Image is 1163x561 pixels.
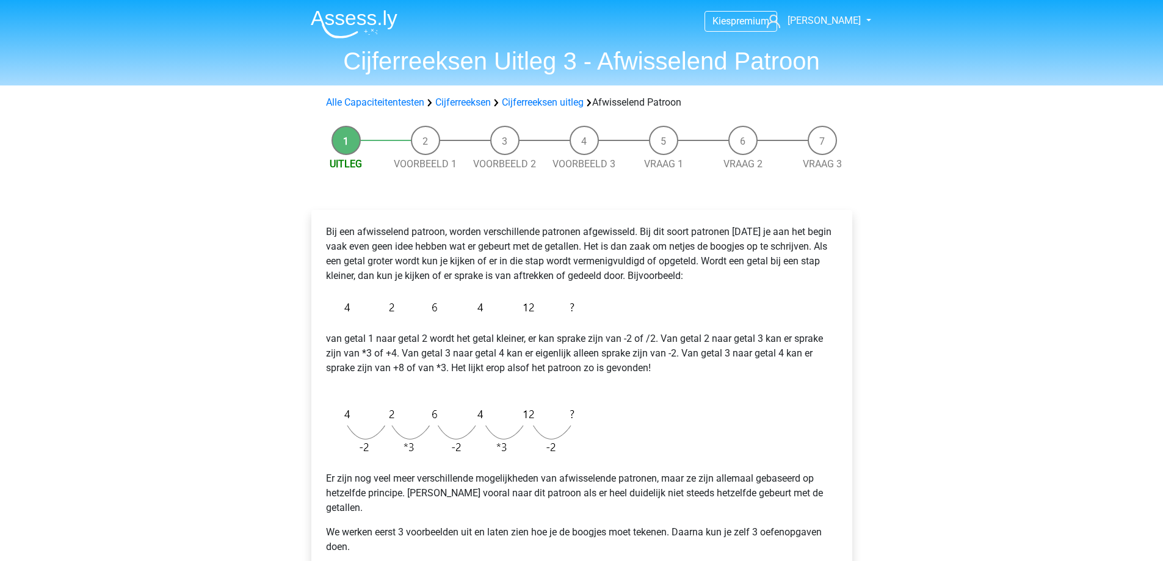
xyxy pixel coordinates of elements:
[326,96,424,108] a: Alle Capaciteitentesten
[762,13,862,28] a: [PERSON_NAME]
[502,96,584,108] a: Cijferreeksen uitleg
[712,15,731,27] span: Kies
[723,158,763,170] a: Vraag 2
[321,95,842,110] div: Afwisselend Patroon
[644,158,683,170] a: Vraag 1
[803,158,842,170] a: Vraag 3
[301,46,863,76] h1: Cijferreeksen Uitleg 3 - Afwisselend Patroon
[311,10,397,38] img: Assessly
[553,158,615,170] a: Voorbeeld 3
[394,158,457,170] a: Voorbeeld 1
[326,400,581,461] img: Alternating_Example_intro_2.png
[326,225,838,283] p: Bij een afwisselend patroon, worden verschillende patronen afgewisseld. Bij dit soort patronen [D...
[330,158,362,170] a: Uitleg
[788,15,861,26] span: [PERSON_NAME]
[326,525,838,554] p: We werken eerst 3 voorbeelden uit en laten zien hoe je de boogjes moet tekenen. Daarna kun je zel...
[435,96,491,108] a: Cijferreeksen
[326,471,838,515] p: Er zijn nog veel meer verschillende mogelijkheden van afwisselende patronen, maar ze zijn allemaa...
[731,15,769,27] span: premium
[326,331,838,390] p: van getal 1 naar getal 2 wordt het getal kleiner, er kan sprake zijn van -2 of /2. Van getal 2 na...
[473,158,536,170] a: Voorbeeld 2
[705,13,777,29] a: Kiespremium
[326,293,581,322] img: Alternating_Example_intro_1.png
